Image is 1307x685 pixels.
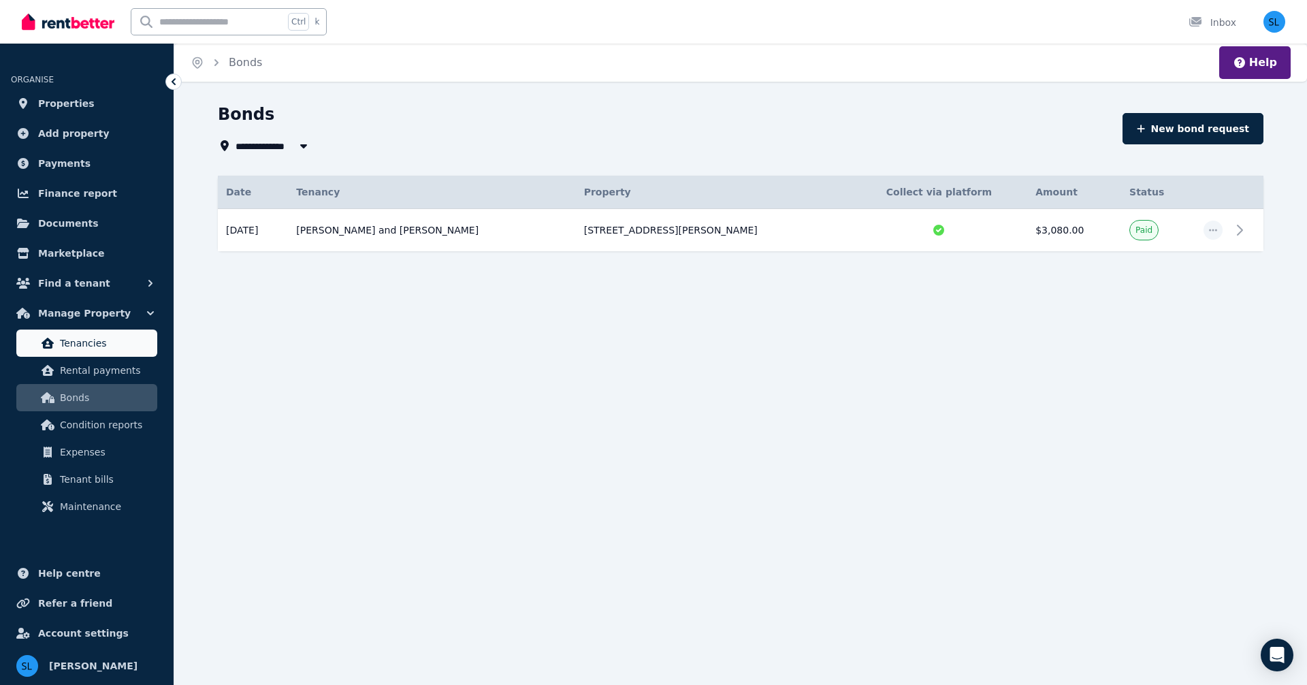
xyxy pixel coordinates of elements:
a: Rental payments [16,357,157,384]
a: Maintenance [16,493,157,520]
span: ORGANISE [11,75,54,84]
span: Rental payments [60,362,152,379]
span: Refer a friend [38,595,112,611]
td: [STREET_ADDRESS][PERSON_NAME] [576,209,851,252]
a: Refer a friend [11,590,163,617]
a: Payments [11,150,163,177]
span: Payments [38,155,91,172]
span: Paid [1135,225,1152,236]
a: Expenses [16,439,157,466]
th: Tenancy [288,176,575,209]
img: RentBetter [22,12,114,32]
span: Documents [38,215,99,232]
div: Open Intercom Messenger [1261,639,1293,671]
a: Account settings [11,620,163,647]
th: Property [576,176,851,209]
span: Bonds [60,389,152,406]
span: Account settings [38,625,129,641]
span: Manage Property [38,305,131,321]
img: Steve Langton [1263,11,1285,33]
span: Help centre [38,565,101,582]
button: Find a tenant [11,270,163,297]
span: Add property [38,125,110,142]
span: Find a tenant [38,275,110,291]
span: Marketplace [38,245,104,261]
span: [PERSON_NAME] [49,658,138,674]
a: Documents [11,210,163,237]
span: Tenancies [60,335,152,351]
h1: Bonds [218,103,274,125]
a: Help centre [11,560,163,587]
img: Steve Langton [16,655,38,677]
button: New bond request [1123,113,1263,144]
button: Manage Property [11,300,163,327]
span: Maintenance [60,498,152,515]
a: Tenancies [16,330,157,357]
td: $3,080.00 [1027,209,1121,252]
a: Marketplace [11,240,163,267]
a: Add property [11,120,163,147]
th: Collect via platform [851,176,1027,209]
nav: Breadcrumb [174,44,278,82]
a: Finance report [11,180,163,207]
span: Date [226,185,251,199]
span: Bonds [229,54,262,71]
span: k [314,16,319,27]
td: [PERSON_NAME] and [PERSON_NAME] [288,209,575,252]
span: Properties [38,95,95,112]
span: Expenses [60,444,152,460]
th: Status [1121,176,1195,209]
span: Condition reports [60,417,152,433]
a: Bonds [16,384,157,411]
a: Tenant bills [16,466,157,493]
span: Tenant bills [60,471,152,488]
button: Help [1233,54,1277,71]
a: Condition reports [16,411,157,439]
th: Amount [1027,176,1121,209]
a: Properties [11,90,163,117]
span: Ctrl [288,13,309,31]
div: Inbox [1189,16,1236,29]
span: [DATE] [226,223,258,237]
span: Finance report [38,185,117,202]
